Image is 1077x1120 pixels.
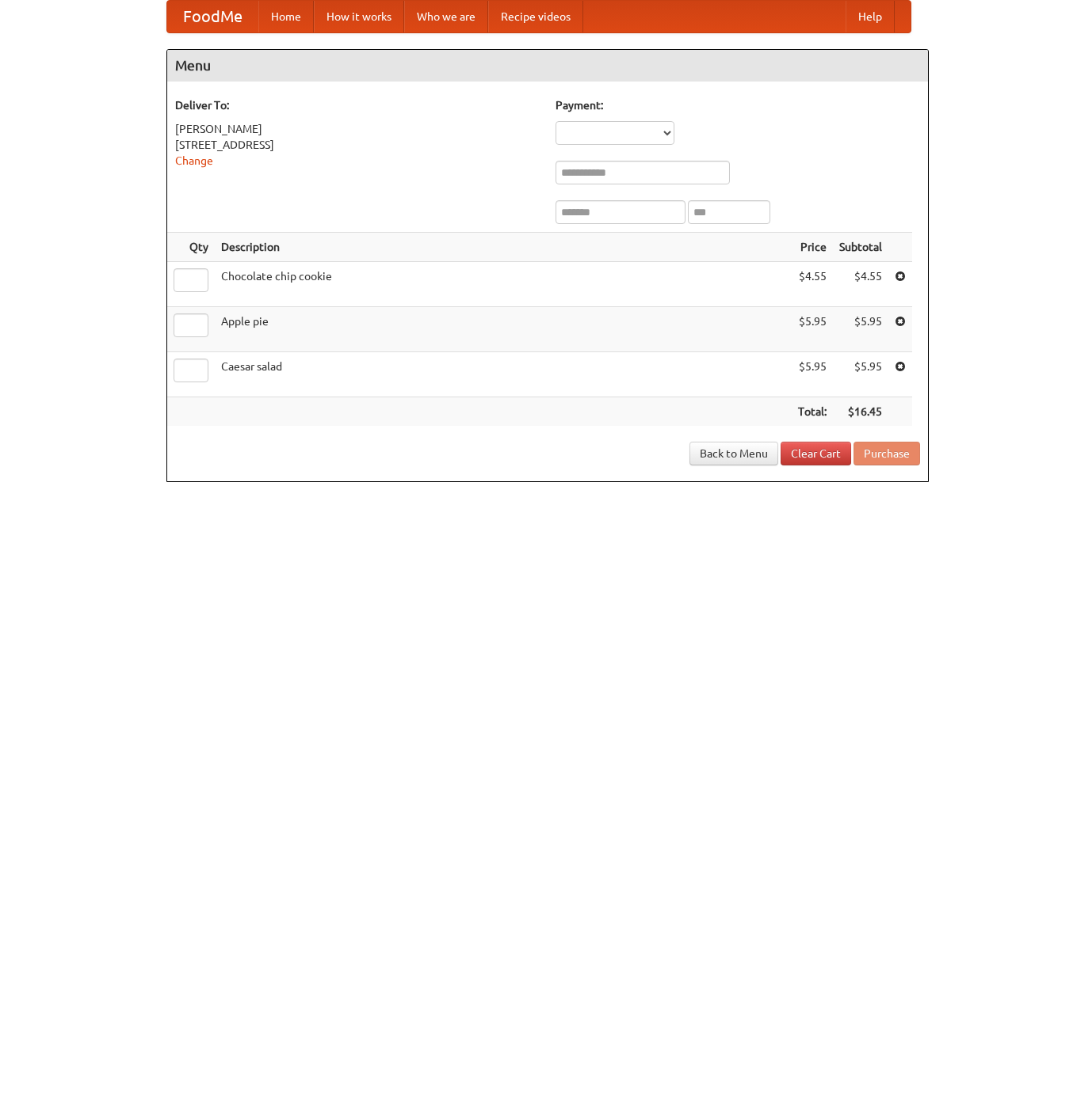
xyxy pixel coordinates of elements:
[792,307,833,352] td: $5.95
[792,262,833,307] td: $4.55
[215,262,792,307] td: Chocolate chip cookie
[854,442,920,465] button: Purchase
[833,397,888,427] th: $16.45
[175,97,540,113] h5: Deliver To:
[792,352,833,397] td: $5.95
[792,233,833,262] th: Price
[689,442,778,465] a: Back to Menu
[556,97,920,113] h5: Payment:
[167,50,928,82] h4: Menu
[488,1,583,32] a: Recipe videos
[175,154,213,167] a: Change
[833,307,888,352] td: $5.95
[792,397,833,427] th: Total:
[175,137,540,153] div: [STREET_ADDRESS]
[215,307,792,352] td: Apple pie
[833,352,888,397] td: $5.95
[404,1,488,32] a: Who we are
[314,1,404,32] a: How it works
[258,1,314,32] a: Home
[167,1,258,32] a: FoodMe
[846,1,895,32] a: Help
[167,233,215,262] th: Qty
[215,233,792,262] th: Description
[833,262,888,307] td: $4.55
[215,352,792,397] td: Caesar salad
[781,442,851,465] a: Clear Cart
[175,121,540,137] div: [PERSON_NAME]
[833,233,888,262] th: Subtotal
